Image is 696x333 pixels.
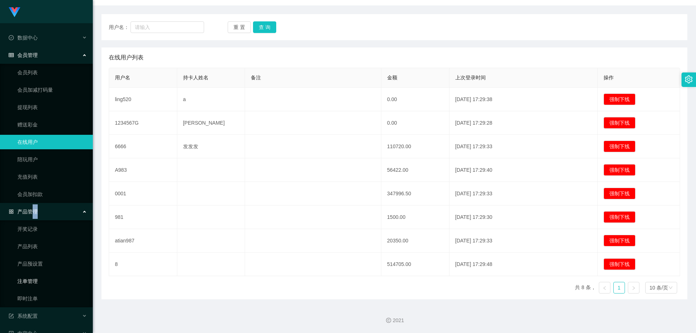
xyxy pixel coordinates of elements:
td: A983 [109,158,177,182]
span: 产品管理 [9,209,38,215]
span: 在线用户列表 [109,53,144,62]
td: [DATE] 17:29:33 [449,182,598,205]
a: 产品列表 [17,239,87,254]
td: [DATE] 17:29:28 [449,111,598,135]
img: logo.9652507e.png [9,7,20,17]
td: 110720.00 [381,135,449,158]
td: 发发发 [177,135,245,158]
td: 0.00 [381,111,449,135]
td: 8 [109,253,177,276]
i: 图标: form [9,313,14,319]
input: 请输入 [130,21,204,33]
a: 开奖记录 [17,222,87,236]
span: 数据中心 [9,35,38,41]
span: 金额 [387,75,397,80]
td: [DATE] 17:29:38 [449,88,598,111]
td: [PERSON_NAME] [177,111,245,135]
span: 备注 [251,75,261,80]
li: 下一页 [628,282,639,294]
td: 6666 [109,135,177,158]
button: 强制下线 [604,164,635,176]
a: 陪玩用户 [17,152,87,167]
a: 产品预设置 [17,257,87,271]
i: 图标: down [668,286,673,291]
button: 强制下线 [604,188,635,199]
span: 持卡人姓名 [183,75,208,80]
i: 图标: left [602,286,607,290]
td: [DATE] 17:29:48 [449,253,598,276]
a: 即时注单 [17,291,87,306]
td: ling520 [109,88,177,111]
td: [DATE] 17:29:30 [449,205,598,229]
i: 图标: right [631,286,636,290]
td: [DATE] 17:29:33 [449,229,598,253]
a: 会员列表 [17,65,87,80]
button: 查 询 [253,21,276,33]
span: 用户名 [115,75,130,80]
i: 图标: appstore-o [9,209,14,214]
td: 0.00 [381,88,449,111]
button: 强制下线 [604,117,635,129]
li: 上一页 [599,282,610,294]
a: 1 [614,282,625,293]
button: 强制下线 [604,93,635,105]
i: 图标: check-circle-o [9,35,14,40]
td: 56422.00 [381,158,449,182]
button: 强制下线 [604,258,635,270]
td: 20350.00 [381,229,449,253]
td: 0001 [109,182,177,205]
td: 1500.00 [381,205,449,229]
span: 会员管理 [9,52,38,58]
button: 强制下线 [604,211,635,223]
li: 共 8 条， [575,282,596,294]
a: 充值列表 [17,170,87,184]
td: 981 [109,205,177,229]
span: 系统配置 [9,313,38,319]
td: 347996.50 [381,182,449,205]
a: 会员加扣款 [17,187,87,201]
li: 1 [613,282,625,294]
div: 2021 [99,317,690,324]
button: 强制下线 [604,141,635,152]
a: 提现列表 [17,100,87,115]
td: [DATE] 17:29:40 [449,158,598,182]
span: 用户名： [109,24,130,31]
i: 图标: setting [685,75,693,83]
a: 在线用户 [17,135,87,149]
td: 514705.00 [381,253,449,276]
i: 图标: table [9,53,14,58]
td: 1234567G [109,111,177,135]
button: 重 置 [228,21,251,33]
button: 强制下线 [604,235,635,246]
a: 会员加减打码量 [17,83,87,97]
span: 操作 [604,75,614,80]
a: 注单管理 [17,274,87,288]
td: atian987 [109,229,177,253]
td: a [177,88,245,111]
td: [DATE] 17:29:33 [449,135,598,158]
a: 赠送彩金 [17,117,87,132]
i: 图标: copyright [386,318,391,323]
span: 上次登录时间 [455,75,486,80]
div: 10 条/页 [650,282,668,293]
